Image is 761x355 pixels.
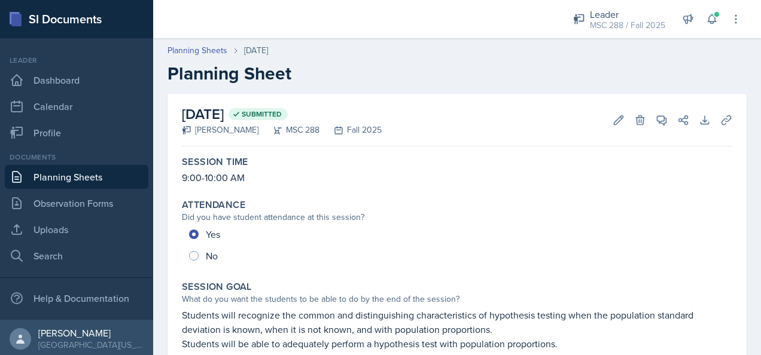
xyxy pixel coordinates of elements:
[244,44,268,57] div: [DATE]
[5,165,148,189] a: Planning Sheets
[590,19,665,32] div: MSC 288 / Fall 2025
[168,63,747,84] h2: Planning Sheet
[38,327,144,339] div: [PERSON_NAME]
[182,170,732,185] p: 9:00-10:00 AM
[182,124,258,136] div: [PERSON_NAME]
[5,68,148,92] a: Dashboard
[5,121,148,145] a: Profile
[182,103,382,125] h2: [DATE]
[242,109,282,119] span: Submitted
[182,336,732,351] p: Students will be able to adequately perform a hypothesis test with population proportions.
[5,55,148,66] div: Leader
[168,44,227,57] a: Planning Sheets
[5,286,148,310] div: Help & Documentation
[319,124,382,136] div: Fall 2025
[5,218,148,241] a: Uploads
[182,156,248,168] label: Session Time
[5,191,148,215] a: Observation Forms
[182,211,732,224] div: Did you have student attendance at this session?
[5,244,148,268] a: Search
[182,281,252,293] label: Session Goal
[5,94,148,118] a: Calendar
[258,124,319,136] div: MSC 288
[182,293,732,305] div: What do you want the students to be able to do by the end of the session?
[182,308,732,336] p: Students will recognize the common and distinguishing characteristics of hypothesis testing when ...
[38,339,144,351] div: [GEOGRAPHIC_DATA][US_STATE] in [GEOGRAPHIC_DATA]
[182,199,245,211] label: Attendance
[590,7,665,22] div: Leader
[5,152,148,163] div: Documents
